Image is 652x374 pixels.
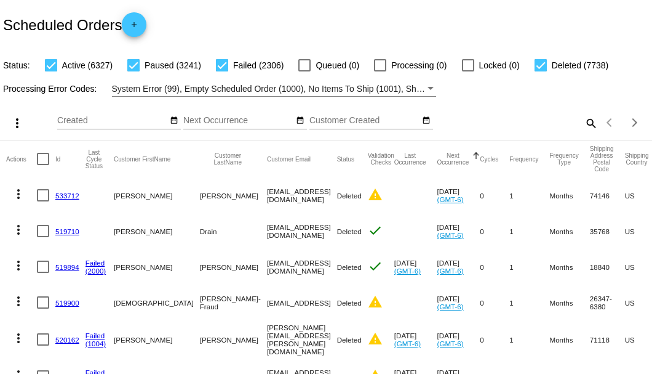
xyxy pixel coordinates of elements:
[437,339,464,348] a: (GMT-6)
[549,249,589,285] mat-cell: Months
[437,231,464,239] a: (GMT-6)
[368,331,383,346] mat-icon: warning
[590,249,625,285] mat-cell: 18840
[183,116,294,126] input: Next Occurrence
[200,285,267,320] mat-cell: [PERSON_NAME]- Fraud
[3,12,146,37] h2: Scheduled Orders
[200,213,267,249] mat-cell: Drain
[337,299,362,307] span: Deleted
[11,187,26,201] mat-icon: more_vert
[127,20,141,35] mat-icon: add
[114,155,170,163] button: Change sorting for CustomerFirstName
[114,213,200,249] mat-cell: [PERSON_NAME]
[267,177,337,213] mat-cell: [EMAIL_ADDRESS][DOMAIN_NAME]
[552,58,609,73] span: Deleted (7738)
[200,177,267,213] mat-cell: [PERSON_NAME]
[85,267,106,275] a: (2000)
[590,177,625,213] mat-cell: 74146
[200,320,267,359] mat-cell: [PERSON_NAME]
[3,60,30,70] span: Status:
[200,249,267,285] mat-cell: [PERSON_NAME]
[368,223,383,238] mat-icon: check
[11,258,26,273] mat-icon: more_vert
[480,213,509,249] mat-cell: 0
[200,152,256,166] button: Change sorting for CustomerLastName
[509,213,549,249] mat-cell: 1
[394,339,421,348] a: (GMT-6)
[296,116,304,126] mat-icon: date_range
[316,58,359,73] span: Queued (0)
[394,249,437,285] mat-cell: [DATE]
[55,263,79,271] a: 519894
[509,249,549,285] mat-cell: 1
[590,285,625,320] mat-cell: 26347-6380
[114,285,200,320] mat-cell: [DEMOGRAPHIC_DATA]
[479,58,520,73] span: Locked (0)
[590,320,625,359] mat-cell: 71118
[437,177,480,213] mat-cell: [DATE]
[394,267,421,275] a: (GMT-6)
[368,187,383,202] mat-icon: warning
[309,116,420,126] input: Customer Created
[625,152,649,166] button: Change sorting for ShippingCountry
[233,58,284,73] span: Failed (2306)
[437,249,480,285] mat-cell: [DATE]
[437,213,480,249] mat-cell: [DATE]
[509,320,549,359] mat-cell: 1
[549,320,589,359] mat-cell: Months
[11,294,26,309] mat-icon: more_vert
[85,259,105,267] a: Failed
[480,285,509,320] mat-cell: 0
[337,227,362,235] span: Deleted
[11,222,26,237] mat-icon: more_vert
[509,177,549,213] mat-cell: 1
[145,58,201,73] span: Paused (3241)
[62,58,113,73] span: Active (6327)
[55,155,60,163] button: Change sorting for Id
[422,116,431,126] mat-icon: date_range
[509,155,538,163] button: Change sorting for Frequency
[437,195,464,203] a: (GMT-6)
[549,285,589,320] mat-cell: Months
[368,295,383,309] mat-icon: warning
[85,149,103,169] button: Change sorting for LastProcessingCycleId
[57,116,168,126] input: Created
[114,177,200,213] mat-cell: [PERSON_NAME]
[337,155,354,163] button: Change sorting for Status
[337,192,362,200] span: Deleted
[590,145,614,173] button: Change sorting for ShippingPostcode
[55,336,79,344] a: 520162
[480,320,509,359] mat-cell: 0
[480,177,509,213] mat-cell: 0
[549,152,578,166] button: Change sorting for FrequencyType
[267,213,337,249] mat-cell: [EMAIL_ADDRESS][DOMAIN_NAME]
[114,320,200,359] mat-cell: [PERSON_NAME]
[55,227,79,235] a: 519710
[394,320,437,359] mat-cell: [DATE]
[267,155,311,163] button: Change sorting for CustomerEmail
[337,263,362,271] span: Deleted
[267,285,337,320] mat-cell: [EMAIL_ADDRESS]
[368,140,394,177] mat-header-cell: Validation Checks
[368,259,383,274] mat-icon: check
[437,320,480,359] mat-cell: [DATE]
[85,331,105,339] a: Failed
[480,155,498,163] button: Change sorting for Cycles
[3,84,97,94] span: Processing Error Codes:
[267,320,337,359] mat-cell: [PERSON_NAME][EMAIL_ADDRESS][PERSON_NAME][DOMAIN_NAME]
[394,152,426,166] button: Change sorting for LastOccurrenceUtc
[583,113,598,132] mat-icon: search
[509,285,549,320] mat-cell: 1
[267,249,337,285] mat-cell: [EMAIL_ADDRESS][DOMAIN_NAME]
[11,331,26,346] mat-icon: more_vert
[6,140,37,177] mat-header-cell: Actions
[85,339,106,348] a: (1004)
[549,177,589,213] mat-cell: Months
[437,267,464,275] a: (GMT-6)
[337,336,362,344] span: Deleted
[170,116,178,126] mat-icon: date_range
[549,213,589,249] mat-cell: Months
[437,285,480,320] mat-cell: [DATE]
[391,58,447,73] span: Processing (0)
[55,192,79,200] a: 533712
